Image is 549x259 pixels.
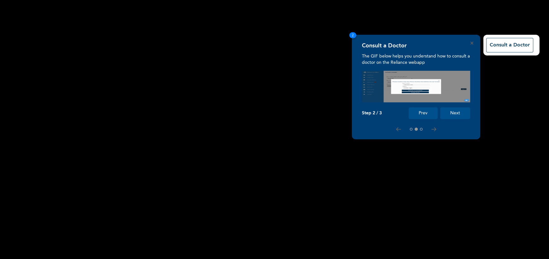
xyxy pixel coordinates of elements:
p: The GIF below helps you understand how to consult a doctor on the Reliance webapp [362,53,470,66]
button: Consult a Doctor [486,38,533,52]
span: 2 [349,32,356,38]
h4: Consult a Doctor [362,42,407,49]
img: consult_tour.f0374f2500000a21e88d.gif [362,71,470,102]
p: Step 2 / 3 [362,111,382,116]
button: Close [470,42,473,45]
button: Next [440,107,470,119]
button: Prev [409,107,438,119]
